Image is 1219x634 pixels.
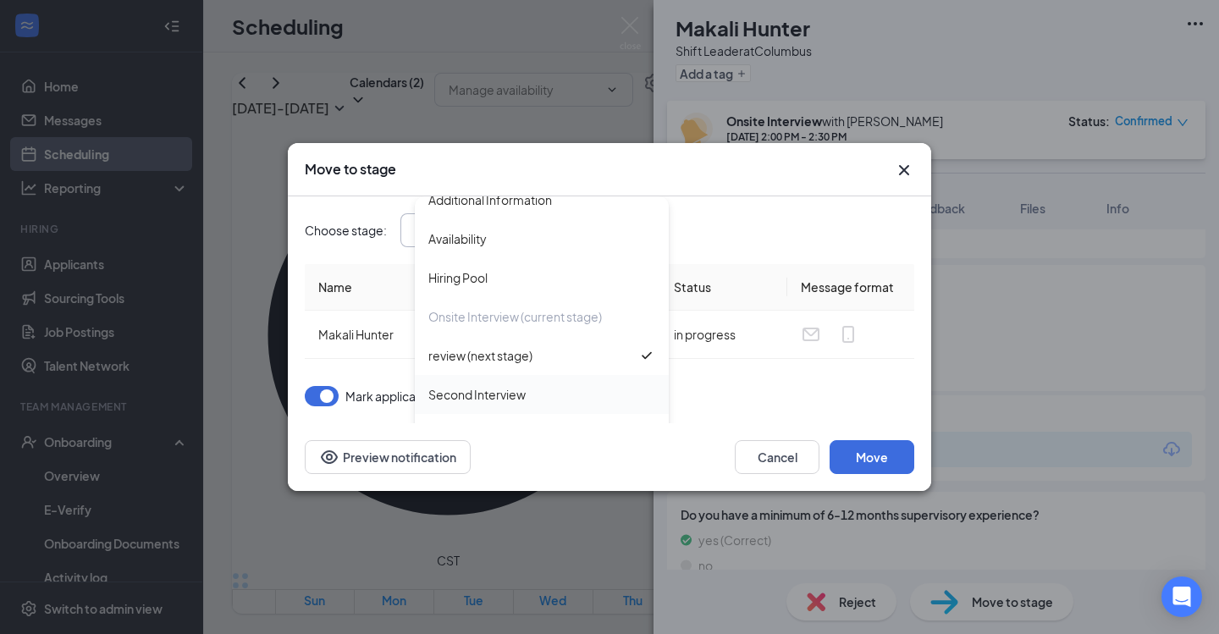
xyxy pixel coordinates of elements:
div: Second Interview [428,385,526,404]
div: Additional Information [428,190,552,209]
svg: Eye [319,447,339,467]
span: Choose stage : [305,221,387,240]
svg: MobileSms [838,324,858,345]
th: Message format [787,264,914,311]
div: Onsite Interview (current stage) [428,307,602,326]
button: Move [830,440,914,474]
button: Preview notificationEye [305,440,471,474]
svg: Cross [894,160,914,180]
span: Mark applicant(s) as Completed for Onsite Interview [345,386,632,406]
div: Open Intercom Messenger [1161,576,1202,617]
svg: Email [801,324,821,345]
div: Hiring Pool [428,268,488,287]
svg: Checkmark [638,347,655,364]
th: Name [305,264,660,311]
button: Close [894,160,914,180]
span: Makali Hunter [318,327,394,342]
button: Cancel [735,440,819,474]
h3: Move to stage [305,160,396,179]
td: in progress [660,311,787,359]
th: Status [660,264,787,311]
div: Availability [428,229,487,248]
div: review (next stage) [428,346,532,365]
